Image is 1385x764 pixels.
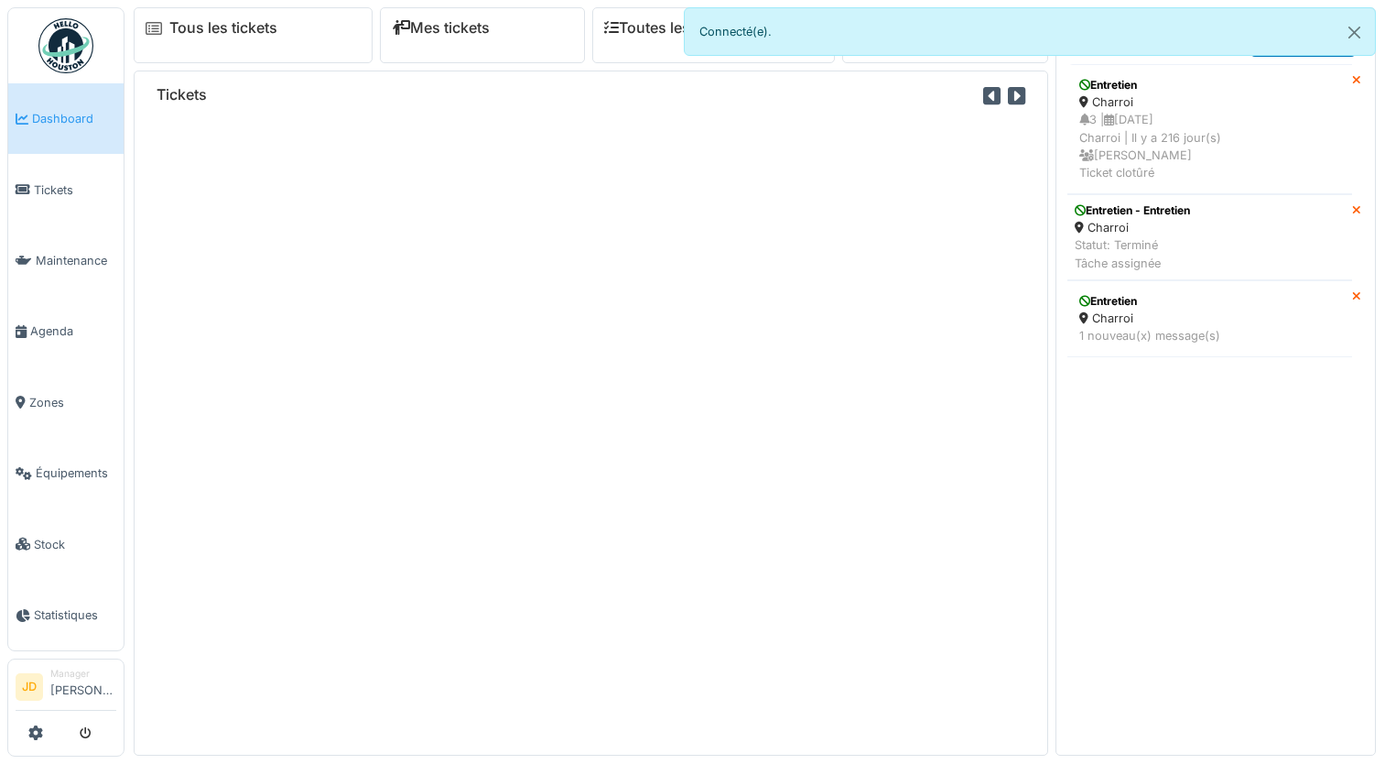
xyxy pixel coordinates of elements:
[684,7,1377,56] div: Connecté(e).
[30,322,116,340] span: Agenda
[1075,236,1190,271] div: Statut: Terminé Tâche assignée
[8,83,124,154] a: Dashboard
[50,667,116,681] div: Manager
[16,667,116,711] a: JD Manager[PERSON_NAME]
[8,508,124,579] a: Stock
[1067,280,1352,357] a: Entretien Charroi 1 nouveau(x) message(s)
[8,154,124,224] a: Tickets
[1075,202,1190,219] div: Entretien - Entretien
[604,19,741,37] a: Toutes les tâches
[8,225,124,296] a: Maintenance
[1334,8,1375,57] button: Close
[1079,293,1340,310] div: Entretien
[36,252,116,269] span: Maintenance
[36,464,116,482] span: Équipements
[1079,93,1340,111] div: Charroi
[1079,327,1340,344] div: 1 nouveau(x) message(s)
[1067,64,1352,194] a: Entretien Charroi 3 |[DATE]Charroi | Il y a 216 jour(s) [PERSON_NAME]Ticket clotûré
[1079,111,1340,181] div: 3 | [DATE] Charroi | Il y a 216 jour(s) [PERSON_NAME] Ticket clotûré
[38,18,93,73] img: Badge_color-CXgf-gQk.svg
[34,536,116,553] span: Stock
[8,296,124,366] a: Agenda
[8,367,124,438] a: Zones
[1075,219,1190,236] div: Charroi
[29,394,116,411] span: Zones
[8,438,124,508] a: Équipements
[1079,310,1340,327] div: Charroi
[16,673,43,701] li: JD
[1067,194,1352,280] a: Entretien - Entretien Charroi Statut: TerminéTâche assignée
[34,606,116,624] span: Statistiques
[169,19,277,37] a: Tous les tickets
[34,181,116,199] span: Tickets
[1079,77,1340,93] div: Entretien
[157,86,207,104] h6: Tickets
[50,667,116,706] li: [PERSON_NAME]
[32,110,116,127] span: Dashboard
[392,19,490,37] a: Mes tickets
[8,580,124,650] a: Statistiques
